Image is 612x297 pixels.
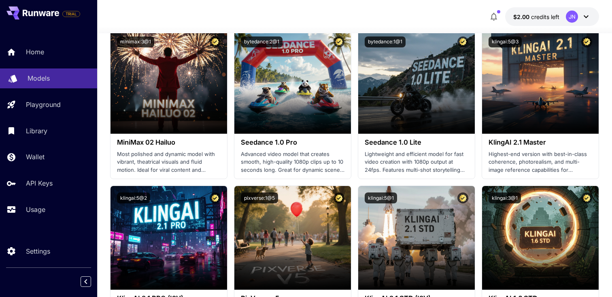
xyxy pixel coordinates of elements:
[26,47,44,57] p: Home
[110,30,227,134] img: alt
[505,7,599,26] button: $2.00JN
[566,11,578,23] div: JN
[241,192,278,203] button: pixverse:1@5
[110,186,227,290] img: alt
[26,100,61,109] p: Playground
[513,13,559,21] div: $2.00
[87,274,97,289] div: Collapse sidebar
[334,192,344,203] button: Certified Model – Vetted for best performance and includes a commercial license.
[358,186,475,290] img: alt
[241,36,283,47] button: bytedance:2@1
[26,205,45,214] p: Usage
[365,139,468,146] h3: Seedance 1.0 Lite
[489,36,522,47] button: klingai:5@3
[581,192,592,203] button: Certified Model – Vetted for best performance and includes a commercial license.
[489,139,592,146] h3: KlingAI 2.1 Master
[365,150,468,174] p: Lightweight and efficient model for fast video creation with 1080p output at 24fps. Features mult...
[457,36,468,47] button: Certified Model – Vetted for best performance and includes a commercial license.
[489,150,592,174] p: Highest-end version with best-in-class coherence, photorealism, and multi-image reference capabil...
[26,246,50,256] p: Settings
[28,73,50,83] p: Models
[581,36,592,47] button: Certified Model – Vetted for best performance and includes a commercial license.
[117,192,150,203] button: klingai:5@2
[117,36,154,47] button: minimax:3@1
[210,36,221,47] button: Certified Model – Vetted for best performance and includes a commercial license.
[117,150,221,174] p: Most polished and dynamic model with vibrant, theatrical visuals and fluid motion. Ideal for vira...
[489,192,521,203] button: klingai:3@1
[457,192,468,203] button: Certified Model – Vetted for best performance and includes a commercial license.
[482,30,599,134] img: alt
[26,126,47,136] p: Library
[358,30,475,134] img: alt
[234,30,351,134] img: alt
[365,192,397,203] button: klingai:5@1
[62,9,80,19] span: Add your payment card to enable full platform functionality.
[482,186,599,290] img: alt
[334,36,344,47] button: Certified Model – Vetted for best performance and includes a commercial license.
[117,139,221,146] h3: MiniMax 02 Hailuo
[241,139,344,146] h3: Seedance 1.0 Pro
[26,178,53,188] p: API Keys
[26,152,45,162] p: Wallet
[234,186,351,290] img: alt
[210,192,221,203] button: Certified Model – Vetted for best performance and includes a commercial license.
[531,13,559,20] span: credits left
[63,11,80,17] span: TRIAL
[241,150,344,174] p: Advanced video model that creates smooth, high-quality 1080p clips up to 10 seconds long. Great f...
[365,36,406,47] button: bytedance:1@1
[513,13,531,20] span: $2.00
[81,276,91,287] button: Collapse sidebar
